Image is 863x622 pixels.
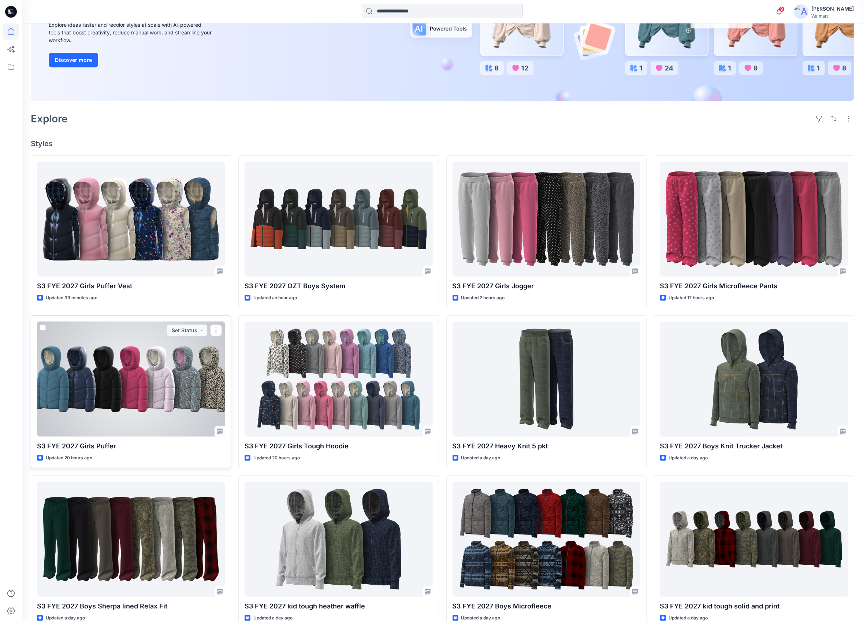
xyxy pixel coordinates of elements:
span: 9 [779,6,785,12]
a: S3 FYE 2027 Boys Microfleece [453,482,640,597]
p: Updated 2 hours ago [461,294,505,302]
h4: Styles [31,139,854,148]
a: Discover more [49,53,213,67]
a: S3 FYE 2027 Girls Puffer Vest [37,162,225,277]
p: Updated a day ago [253,614,293,622]
p: S3 FYE 2027 Girls Jogger [453,281,640,291]
p: S3 FYE 2027 Heavy Knit 5 pkt [453,441,640,451]
p: Updated 20 hours ago [253,454,300,462]
p: S3 FYE 2027 Boys Sherpa lined Relax Fit [37,601,225,611]
a: S3 FYE 2027 Girls Jogger [453,162,640,277]
a: S3 FYE 2027 kid tough solid and print [660,482,848,597]
p: S3 FYE 2027 Girls Puffer [37,441,225,451]
button: Discover more [49,53,98,67]
div: [PERSON_NAME] [811,4,854,13]
div: Explore ideas faster and recolor styles at scale with AI-powered tools that boost creativity, red... [49,21,213,44]
a: S3 FYE 2027 Boys Knit Trucker Jacket [660,322,848,437]
p: Updated 39 minutes ago [46,294,97,302]
a: S3 FYE 2027 Boys Sherpa lined Relax Fit [37,482,225,597]
a: S3 FYE 2027 Girls Puffer [37,322,225,437]
a: S3 FYE 2027 Girls Microfleece Pants [660,162,848,277]
a: S3 FYE 2027 kid tough heather waffle [245,482,432,597]
h2: Explore [31,113,68,125]
p: Updated a day ago [461,614,501,622]
p: Updated a day ago [669,454,708,462]
p: S3 FYE 2027 Girls Tough Hoodie [245,441,432,451]
p: Updated 20 hours ago [46,454,92,462]
p: S3 FYE 2027 Girls Microfleece Pants [660,281,848,291]
p: S3 FYE 2027 Boys Microfleece [453,601,640,611]
div: Walmart [811,13,854,19]
a: S3 FYE 2027 Heavy Knit 5 pkt [453,322,640,437]
p: Updated 17 hours ago [669,294,714,302]
a: S3 FYE 2027 Girls Tough Hoodie [245,322,432,437]
p: Updated a day ago [46,614,85,622]
p: Updated a day ago [669,614,708,622]
p: S3 FYE 2027 kid tough solid and print [660,601,848,611]
p: S3 FYE 2027 OZT Boys System [245,281,432,291]
p: Updated an hour ago [253,294,297,302]
p: S3 FYE 2027 Boys Knit Trucker Jacket [660,441,848,451]
p: S3 FYE 2027 kid tough heather waffle [245,601,432,611]
p: Updated a day ago [461,454,501,462]
a: S3 FYE 2027 OZT Boys System [245,162,432,277]
img: avatar [794,4,808,19]
p: S3 FYE 2027 Girls Puffer Vest [37,281,225,291]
